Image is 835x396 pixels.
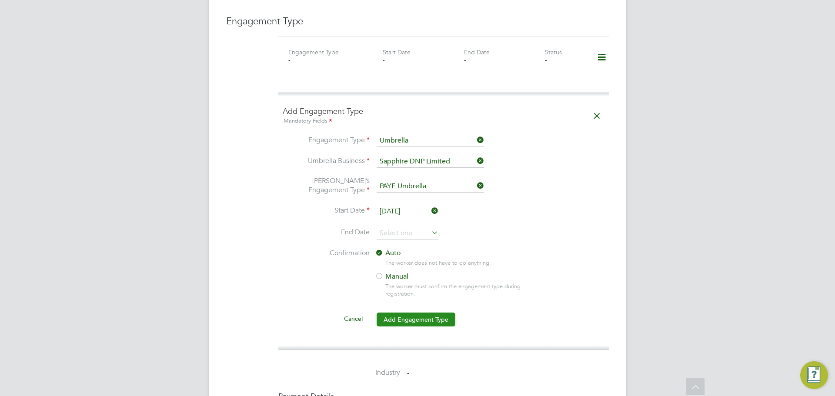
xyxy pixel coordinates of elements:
[288,56,369,64] div: -
[385,283,538,298] div: The worker must confirm the engagement type during registration.
[283,249,370,258] label: Confirmation
[375,272,531,281] label: Manual
[545,56,585,64] div: -
[377,156,484,168] input: Search for...
[800,361,828,389] button: Engage Resource Center
[377,135,484,147] input: Select one
[377,313,455,326] button: Add Engagement Type
[545,48,562,56] label: Status
[377,205,438,218] input: Select one
[377,227,438,240] input: Select one
[283,156,370,166] label: Umbrella Business
[283,106,605,126] h4: Add Engagement Type
[377,180,484,193] input: Select one
[283,206,370,215] label: Start Date
[337,312,370,326] button: Cancel
[288,48,339,56] label: Engagement Type
[278,368,400,377] label: Industry
[283,176,370,195] label: [PERSON_NAME]’s Engagement Type
[383,56,464,64] div: -
[226,15,609,28] h3: Engagement Type
[407,369,409,377] span: -
[464,56,545,64] div: -
[464,48,490,56] label: End Date
[283,136,370,145] label: Engagement Type
[283,228,370,237] label: End Date
[383,48,411,56] label: Start Date
[385,260,538,267] div: The worker does not have to do anything.
[283,116,605,126] div: Mandatory Fields
[375,249,531,258] label: Auto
